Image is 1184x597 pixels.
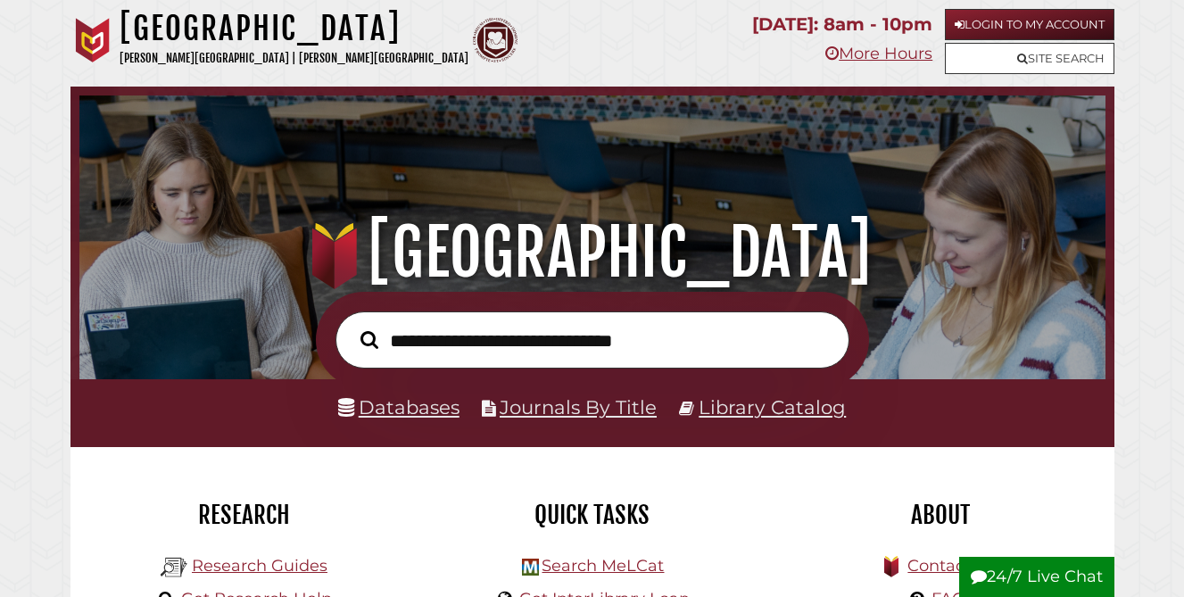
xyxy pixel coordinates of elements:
a: More Hours [825,44,932,63]
a: Databases [338,395,460,419]
a: Journals By Title [500,395,657,419]
p: [PERSON_NAME][GEOGRAPHIC_DATA] | [PERSON_NAME][GEOGRAPHIC_DATA] [120,48,468,69]
h1: [GEOGRAPHIC_DATA] [96,213,1087,292]
i: Search [360,330,378,349]
img: Hekman Library Logo [161,554,187,581]
h2: Research [84,500,405,530]
h2: About [780,500,1101,530]
img: Calvin University [70,18,115,62]
a: Site Search [945,43,1114,74]
p: [DATE]: 8am - 10pm [752,9,932,40]
h1: [GEOGRAPHIC_DATA] [120,9,468,48]
a: Search MeLCat [542,556,664,576]
a: Contact Us [907,556,996,576]
a: Login to My Account [945,9,1114,40]
img: Calvin Theological Seminary [473,18,517,62]
img: Hekman Library Logo [522,559,539,576]
a: Research Guides [192,556,327,576]
h2: Quick Tasks [432,500,753,530]
a: Library Catalog [699,395,846,419]
button: Search [352,326,387,352]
